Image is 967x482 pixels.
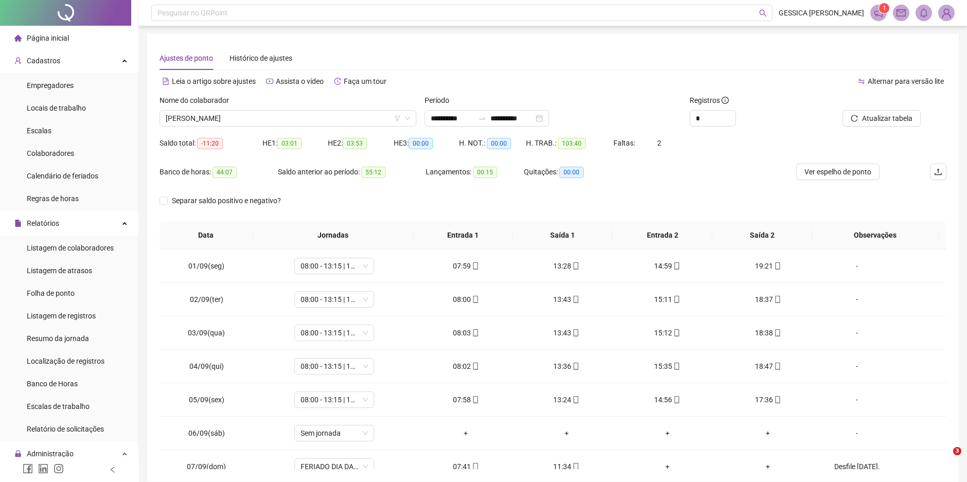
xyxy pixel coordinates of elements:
th: Entrada 1 [413,221,513,249]
div: 07:41 [424,461,508,472]
div: + [726,427,811,439]
div: - [827,361,887,372]
span: Resumo da jornada [27,334,89,343]
th: Saída 2 [712,221,812,249]
span: linkedin [38,463,48,474]
span: down [405,115,411,121]
span: Colaboradores [27,149,74,157]
span: Relatórios [27,219,59,227]
span: Listagem de atrasos [27,266,92,275]
div: 11:34 [524,461,609,472]
img: 72101 [939,5,954,21]
span: Página inicial [27,34,69,42]
span: 08:00 - 13:15 | 14:45 - 18:30 [301,359,368,374]
span: to [478,114,486,122]
span: Ver espelho de ponto [804,166,871,177]
div: 18:38 [726,327,811,338]
span: 07/09(dom) [187,462,226,471]
span: 44:07 [213,167,237,178]
span: 2 [657,139,661,147]
span: 103:40 [558,138,586,149]
span: mobile [471,329,479,336]
span: 03:01 [277,138,302,149]
div: Quitações: [524,166,622,178]
span: Calendário de feriados [27,172,98,180]
span: 05/09(sex) [189,396,224,404]
span: mobile [773,396,781,403]
span: mobile [471,296,479,303]
span: facebook [23,463,33,474]
span: 00:00 [487,138,511,149]
div: 15:35 [625,361,710,372]
span: 06/09(sáb) [188,429,225,437]
span: Observações [820,229,930,241]
span: Escalas [27,127,51,135]
span: 08:00 - 13:15 | 14:45 - 18:30 [301,325,368,341]
div: - [827,427,887,439]
span: GESSICA [PERSON_NAME] [779,7,864,19]
div: - [827,394,887,405]
span: history [334,78,341,85]
span: Ajustes de ponto [160,54,213,62]
div: 18:47 [726,361,811,372]
span: Faça um tour [344,77,386,85]
button: Atualizar tabela [842,110,921,127]
div: 08:03 [424,327,508,338]
div: Lançamentos: [426,166,524,178]
span: mobile [571,463,579,470]
div: + [625,427,710,439]
span: user-add [14,57,22,64]
span: mobile [571,262,579,270]
div: HE 2: [328,137,393,149]
span: info-circle [722,97,729,104]
span: file-text [162,78,169,85]
sup: 1 [879,3,889,13]
div: 14:59 [625,260,710,272]
span: mobile [773,296,781,303]
span: 00:00 [559,167,584,178]
div: 08:00 [424,294,508,305]
span: swap-right [478,114,486,122]
span: Locais de trabalho [27,104,86,112]
span: Cadastros [27,57,60,65]
div: + [625,461,710,472]
span: lock [14,450,22,457]
span: FERIADO DIA DA INDEPENDÊNCIA [301,459,368,474]
label: Nome do colaborador [160,95,236,106]
span: mobile [471,363,479,370]
div: 15:12 [625,327,710,338]
span: 00:15 [473,167,497,178]
span: mobile [773,262,781,270]
span: Separar saldo positivo e negativo? [168,195,285,206]
span: bell [919,8,928,17]
span: 03/09(qua) [188,329,225,337]
span: filter [394,115,400,121]
th: Entrada 2 [612,221,712,249]
span: mobile [571,396,579,403]
span: Administração [27,450,74,458]
span: 1 [883,5,886,12]
span: 02/09(ter) [190,295,223,304]
div: Saldo anterior ao período: [278,166,426,178]
th: Data [160,221,253,249]
span: 03:53 [343,138,367,149]
div: Saldo total: [160,137,262,149]
span: 08:00 - 13:15 | 14:45 - 17:30 [301,392,368,407]
span: 08:00 - 13:15 | 14:45 - 18:30 [301,258,368,274]
span: youtube [266,78,273,85]
span: mobile [471,463,479,470]
span: Registros [690,95,729,106]
span: file [14,220,22,227]
span: Histórico de ajustes [230,54,292,62]
th: Jornadas [253,221,413,249]
span: Empregadores [27,81,74,90]
span: 08:00 - 13:15 | 14:45 - 18:30 [301,292,368,307]
span: Banco de Horas [27,380,78,388]
span: Faltas: [613,139,637,147]
span: MARIA JOSE DIAS SANTOS LUSTOZA [166,111,410,126]
span: Folha de ponto [27,289,75,297]
span: Relatório de solicitações [27,425,104,433]
span: mobile [672,363,680,370]
div: 15:11 [625,294,710,305]
div: 13:28 [524,260,609,272]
